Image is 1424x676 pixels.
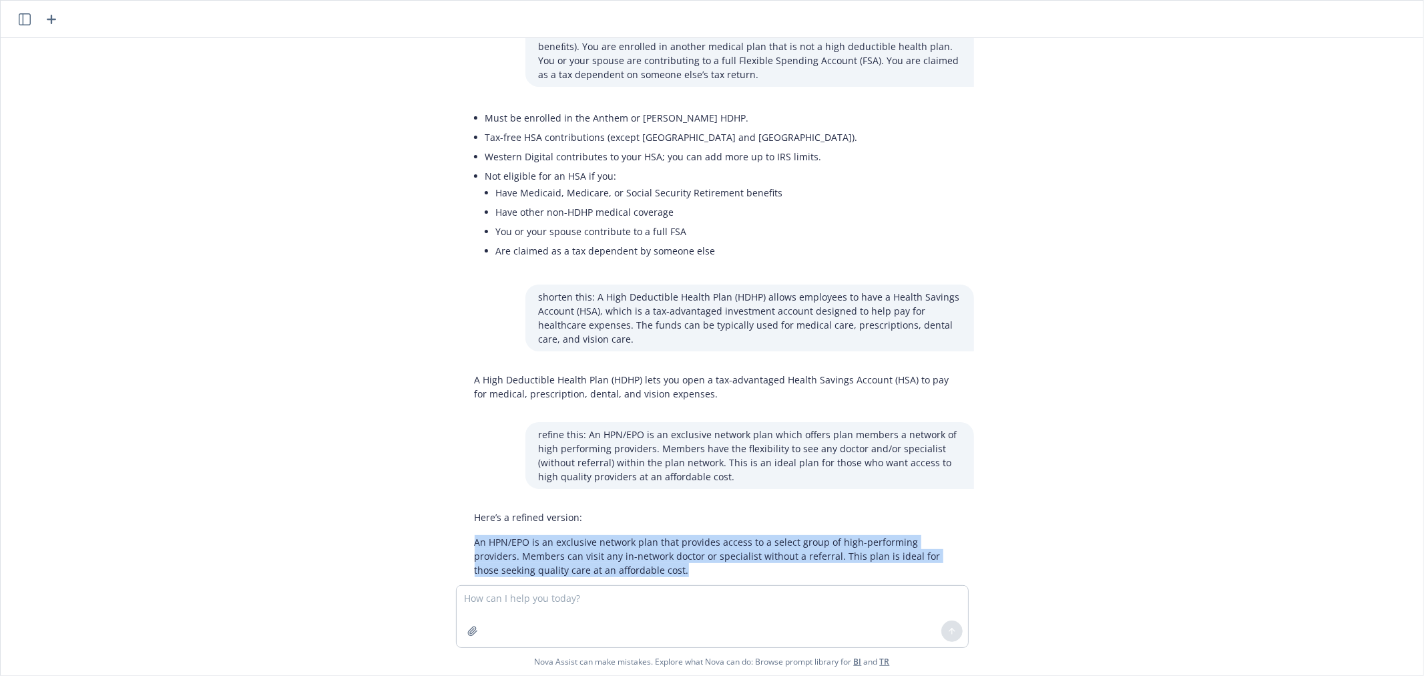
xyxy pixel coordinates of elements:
p: shorten this: A High Deductible Health Plan (HDHP) allows employees to have a Health Savings Acco... [539,290,961,346]
li: Have Medicaid, Medicare, or Social Security Retirement benefits [496,183,858,202]
li: Western Digital contributes to your HSA; you can add more up to IRS limits. [485,147,858,166]
li: Tax-free HSA contributions (except [GEOGRAPHIC_DATA] and [GEOGRAPHIC_DATA]). [485,128,858,147]
p: A High Deductible Health Plan (HDHP) lets you open a tax-advantaged Health Savings Account (HSA) ... [475,373,961,401]
li: Not eligible for an HSA if you: [485,166,858,263]
p: Here’s a refined version: [475,510,961,524]
li: You or your spouse contribute to a full FSA [496,222,858,241]
li: Have other non-HDHP medical coverage [496,202,858,222]
a: TR [880,656,890,667]
li: Are claimed as a tax dependent by someone else [496,241,858,261]
span: Nova Assist can make mistakes. Explore what Nova can do: Browse prompt library for and [535,648,890,675]
li: Must be enrolled in the Anthem or [PERSON_NAME] HDHP. [485,108,858,128]
p: An HPN/EPO is an exclusive network plan that provides access to a select group of high-performing... [475,535,961,577]
a: BI [854,656,862,667]
p: refine this: An HPN/EPO is an exclusive network plan which offers plan members a network of high ... [539,428,961,484]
